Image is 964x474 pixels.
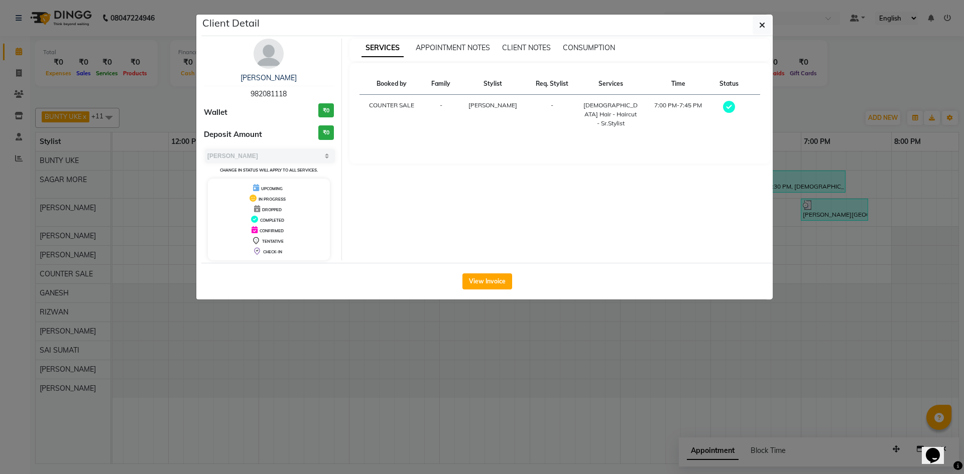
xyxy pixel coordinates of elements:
div: [DEMOGRAPHIC_DATA] Hair - Haircut - Sr.Stylist [583,101,639,128]
h3: ₹0 [318,103,334,118]
th: Family [424,73,459,95]
td: - [527,95,577,134]
span: CHECK-IN [263,249,282,254]
span: [PERSON_NAME] [468,101,517,109]
span: APPOINTMENT NOTES [416,43,490,52]
span: 982081118 [251,89,287,98]
span: Deposit Amount [204,129,262,140]
span: COMPLETED [260,218,284,223]
span: CONSUMPTION [563,43,615,52]
a: [PERSON_NAME] [240,73,297,82]
span: IN PROGRESS [259,197,286,202]
span: DROPPED [262,207,282,212]
small: Change in status will apply to all services. [220,168,318,173]
th: Booked by [359,73,424,95]
img: avatar [254,39,284,69]
td: 7:00 PM-7:45 PM [645,95,712,134]
th: Status [711,73,747,95]
iframe: chat widget [922,434,954,464]
th: Req. Stylist [527,73,577,95]
th: Time [645,73,712,95]
span: CLIENT NOTES [502,43,551,52]
h5: Client Detail [202,16,260,31]
span: UPCOMING [261,186,283,191]
th: Services [577,73,645,95]
span: SERVICES [361,39,404,57]
h3: ₹0 [318,125,334,140]
button: View Invoice [462,273,512,289]
span: Wallet [204,107,227,118]
td: COUNTER SALE [359,95,424,134]
span: TENTATIVE [262,239,284,244]
td: - [424,95,459,134]
th: Stylist [458,73,527,95]
span: CONFIRMED [260,228,284,233]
